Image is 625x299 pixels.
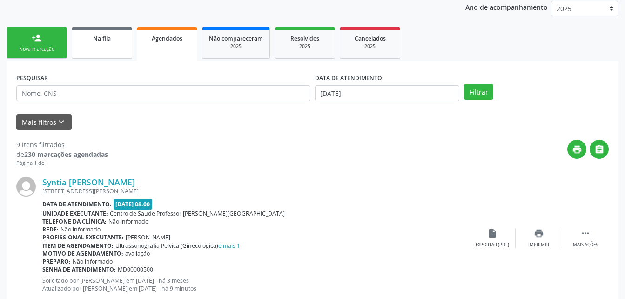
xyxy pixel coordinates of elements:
[573,242,598,248] div: Mais ações
[13,46,60,53] div: Nova marcação
[42,277,469,292] p: Solicitado por [PERSON_NAME] em [DATE] - há 3 meses Atualizado por [PERSON_NAME] em [DATE] - há 9...
[42,200,112,208] b: Data de atendimento:
[93,34,111,42] span: Na fila
[572,144,582,155] i: print
[42,217,107,225] b: Telefone da clínica:
[580,228,591,238] i: 
[126,233,170,241] span: [PERSON_NAME]
[487,228,497,238] i: insert_drive_file
[42,265,116,273] b: Senha de atendimento:
[355,34,386,42] span: Cancelados
[347,43,393,50] div: 2025
[42,250,123,258] b: Motivo de agendamento:
[42,242,114,250] b: Item de agendamento:
[290,34,319,42] span: Resolvidos
[42,258,71,265] b: Preparo:
[476,242,509,248] div: Exportar (PDF)
[465,1,548,13] p: Ano de acompanhamento
[594,144,605,155] i: 
[152,34,182,42] span: Agendados
[209,43,263,50] div: 2025
[590,140,609,159] button: 
[108,217,148,225] span: Não informado
[60,225,101,233] span: Não informado
[16,149,108,159] div: de
[16,159,108,167] div: Página 1 de 1
[282,43,328,50] div: 2025
[115,242,240,250] span: Ultrassonografia Pelvica (Ginecologica)
[16,85,310,101] input: Nome, CNS
[42,225,59,233] b: Rede:
[218,242,240,250] a: e mais 1
[534,228,544,238] i: print
[567,140,586,159] button: print
[209,34,263,42] span: Não compareceram
[114,199,153,210] span: [DATE] 08:00
[42,187,469,195] div: [STREET_ADDRESS][PERSON_NAME]
[528,242,549,248] div: Imprimir
[110,210,285,217] span: Centro de Saude Professor [PERSON_NAME][GEOGRAPHIC_DATA]
[42,233,124,241] b: Profissional executante:
[16,177,36,197] img: img
[16,71,48,85] label: PESQUISAR
[42,177,135,187] a: Syntia [PERSON_NAME]
[315,85,460,101] input: Selecione um intervalo
[118,265,153,273] span: MD00000500
[73,258,113,265] span: Não informado
[42,210,108,217] b: Unidade executante:
[464,84,493,100] button: Filtrar
[16,114,72,130] button: Mais filtroskeyboard_arrow_down
[24,150,108,159] strong: 230 marcações agendadas
[16,140,108,149] div: 9 itens filtrados
[56,117,67,127] i: keyboard_arrow_down
[125,250,150,258] span: avaliação
[315,71,382,85] label: DATA DE ATENDIMENTO
[32,33,42,43] div: person_add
